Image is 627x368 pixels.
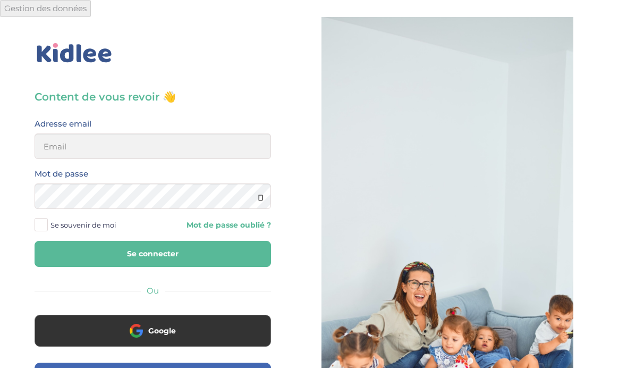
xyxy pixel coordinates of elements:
[148,325,176,336] span: Google
[35,315,271,347] button: Google
[35,167,88,181] label: Mot de passe
[161,220,272,230] a: Mot de passe oublié ?
[35,241,271,267] button: Se connecter
[130,324,143,337] img: google.png
[147,286,159,296] span: Ou
[35,117,91,131] label: Adresse email
[35,133,271,159] input: Email
[35,333,271,343] a: Google
[35,89,271,104] h3: Content de vous revoir 👋
[50,218,116,232] span: Se souvenir de moi
[4,3,87,13] span: Gestion des données
[35,41,114,65] img: logo_kidlee_bleu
